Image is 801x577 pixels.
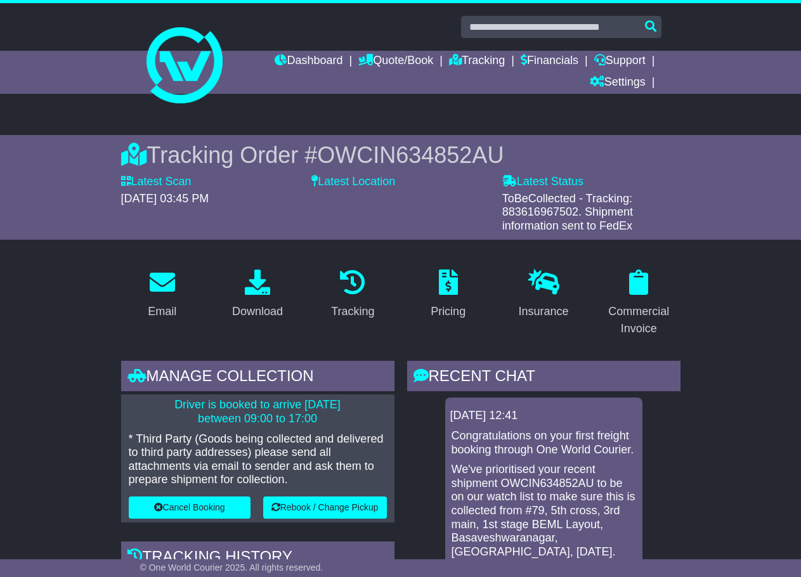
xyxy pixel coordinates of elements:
div: RECENT CHAT [407,361,681,395]
p: * Third Party (Goods being collected and delivered to third party addresses) please send all atta... [129,432,387,487]
div: Insurance [518,303,568,320]
label: Latest Scan [121,175,192,189]
div: Download [232,303,283,320]
div: Pricing [431,303,466,320]
div: [DATE] 12:41 [450,409,637,423]
a: Financials [521,51,578,72]
span: © One World Courier 2025. All rights reserved. [140,562,323,573]
button: Rebook / Change Pickup [263,496,387,519]
p: Congratulations on your first freight booking through One World Courier. [452,429,636,457]
a: Download [224,265,291,325]
div: Commercial Invoice [606,303,672,337]
a: Email [140,265,185,325]
span: [DATE] 03:45 PM [121,192,209,205]
label: Latest Location [311,175,395,189]
div: Manage collection [121,361,394,395]
a: Tracking [323,265,382,325]
div: Tracking [331,303,374,320]
div: Email [148,303,176,320]
a: Pricing [422,265,474,325]
p: Driver is booked to arrive [DATE] between 09:00 to 17:00 [129,398,387,425]
label: Latest Status [502,175,583,189]
a: Support [594,51,646,72]
a: Tracking [449,51,505,72]
a: Insurance [510,265,576,325]
a: Commercial Invoice [597,265,680,342]
div: Tracking history [121,541,394,576]
a: Dashboard [275,51,342,72]
a: Quote/Book [358,51,433,72]
p: We've prioritised your recent shipment OWCIN634852AU to be on our watch list to make sure this is... [452,463,636,559]
div: Tracking Order # [121,141,681,169]
a: Settings [590,72,646,94]
button: Cancel Booking [129,496,251,519]
span: ToBeCollected - Tracking: 883616967502. Shipment information sent to FedEx [502,192,633,232]
span: OWCIN634852AU [317,142,504,168]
